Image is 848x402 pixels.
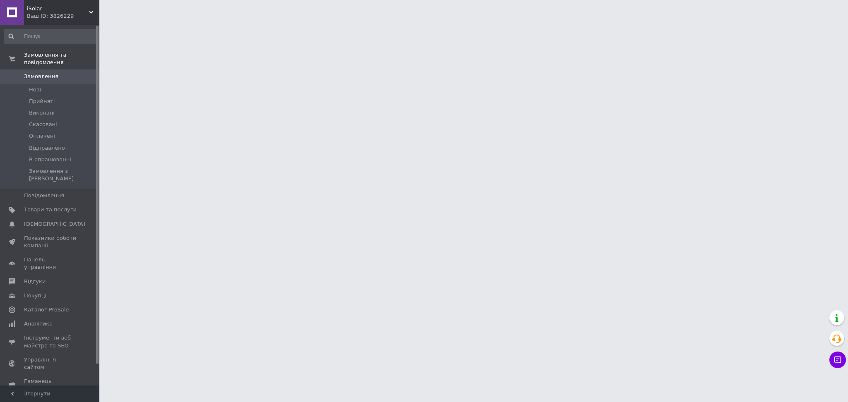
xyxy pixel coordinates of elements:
div: Ваш ID: 3826229 [27,12,99,20]
span: Скасовані [29,121,57,128]
span: iSolar [27,5,89,12]
span: Аналітика [24,320,53,328]
span: Відправлено [29,144,65,152]
span: Нові [29,86,41,93]
span: [DEMOGRAPHIC_DATA] [24,220,85,228]
span: Гаманець компанії [24,378,77,392]
span: Панель управління [24,256,77,271]
span: Замовлення з [PERSON_NAME] [29,167,96,182]
span: Товари та послуги [24,206,77,213]
span: Прийняті [29,98,55,105]
span: Замовлення [24,73,58,80]
span: В опрацюванні [29,156,71,163]
span: Каталог ProSale [24,306,69,313]
span: Показники роботи компанії [24,234,77,249]
span: Інструменти веб-майстра та SEO [24,334,77,349]
span: Покупці [24,292,46,299]
input: Пошук [4,29,97,44]
span: Оплачені [29,132,55,140]
span: Управління сайтом [24,356,77,371]
span: Повідомлення [24,192,64,199]
span: Замовлення та повідомлення [24,51,99,66]
span: Виконані [29,109,55,117]
span: Відгуки [24,278,46,285]
button: Чат з покупцем [829,352,846,368]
